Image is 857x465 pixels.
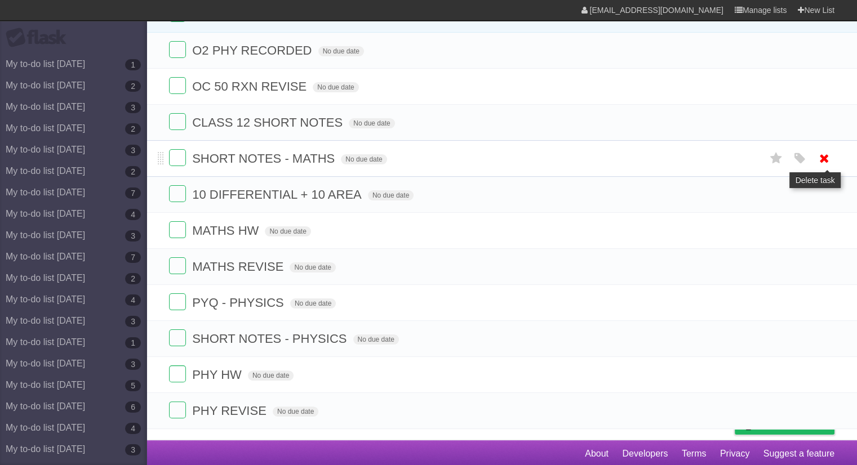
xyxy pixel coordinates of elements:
[192,223,261,238] span: MATHS HW
[313,82,358,92] span: No due date
[169,77,186,94] label: Done
[125,316,141,327] b: 3
[125,187,141,199] b: 7
[169,401,186,418] label: Done
[125,209,141,220] b: 4
[169,293,186,310] label: Done
[192,260,286,274] span: MATHS REVISE
[125,102,141,113] b: 3
[192,332,349,346] span: SHORT NOTES - PHYSICS
[766,149,787,168] label: Star task
[192,79,309,93] span: OC 50 RXN REVISE
[192,296,287,310] span: PYQ - PHYSICS
[125,166,141,177] b: 2
[248,370,294,381] span: No due date
[125,359,141,370] b: 3
[353,334,399,345] span: No due date
[125,59,141,70] b: 1
[192,368,245,382] span: PHY HW
[318,46,364,56] span: No due date
[720,443,749,464] a: Privacy
[169,257,186,274] label: Done
[763,443,834,464] a: Suggest a feature
[192,404,269,418] span: PHY REVISE
[290,262,335,272] span: No due date
[290,298,336,308] span: No due date
[349,118,394,128] span: No due date
[192,187,365,202] span: 10 DIFFERENTIAL + 10 AREA
[368,190,414,200] span: No due date
[682,443,707,464] a: Terms
[273,406,318,417] span: No due date
[169,113,186,130] label: Done
[265,226,310,236] span: No due date
[622,443,668,464] a: Developers
[6,28,73,48] div: Flask
[125,252,141,263] b: 7
[125,230,141,242] b: 3
[125,423,141,434] b: 4
[341,154,387,164] span: No due date
[192,151,338,166] span: SHORT NOTES - MATHS
[192,115,345,129] span: CLASS 12 SHORT NOTES
[125,337,141,348] b: 1
[125,294,141,306] b: 4
[125,123,141,135] b: 2
[125,401,141,413] b: 6
[169,329,186,346] label: Done
[169,221,186,238] label: Done
[192,43,314,57] span: O2 PHY RECORDED
[169,185,186,202] label: Done
[758,414,829,434] span: Buy me a coffee
[169,365,186,382] label: Done
[169,149,186,166] label: Done
[125,273,141,284] b: 2
[169,41,186,58] label: Done
[125,81,141,92] b: 2
[585,443,609,464] a: About
[125,444,141,455] b: 3
[125,145,141,156] b: 3
[125,380,141,391] b: 5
